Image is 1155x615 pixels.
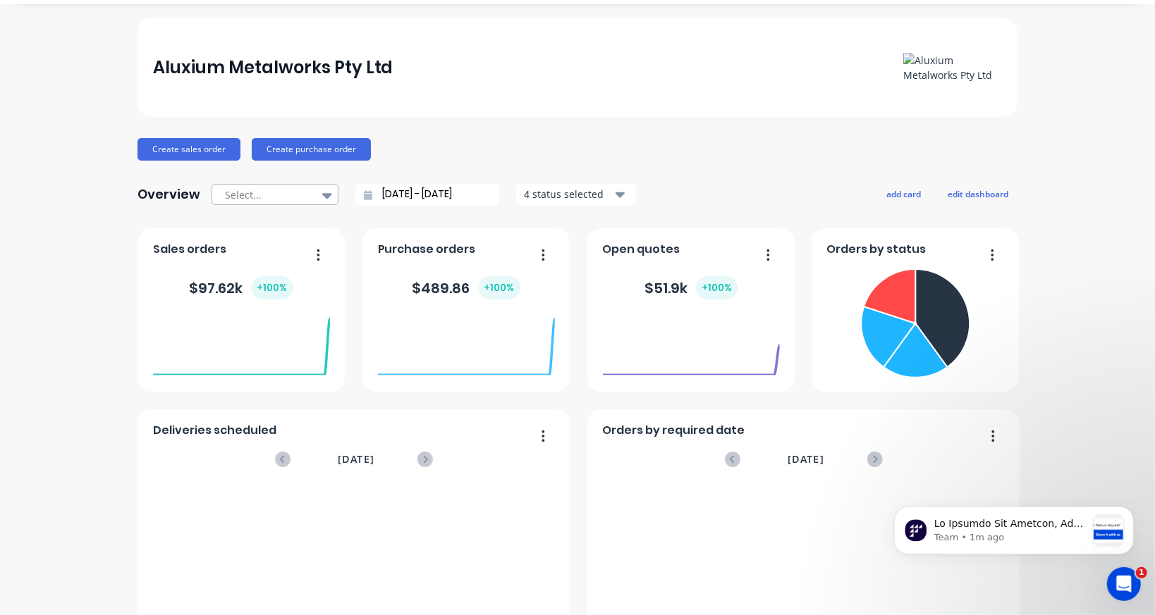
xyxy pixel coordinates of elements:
[516,184,636,205] button: 4 status selected
[252,138,371,161] button: Create purchase order
[190,276,293,299] div: $ 97.62k
[788,452,824,467] span: [DATE]
[873,478,1155,577] iframe: Intercom notifications message
[603,241,680,258] span: Open quotes
[412,276,520,299] div: $ 489.86
[696,276,738,299] div: + 100 %
[153,422,276,439] span: Deliveries scheduled
[603,422,745,439] span: Orders by required date
[877,185,930,203] button: add card
[61,53,214,66] p: Message from Team, sent 1m ago
[153,54,393,82] div: Aluxium Metalworks Pty Ltd
[903,53,1002,82] img: Aluxium Metalworks Pty Ltd
[479,276,520,299] div: + 100 %
[137,138,240,161] button: Create sales order
[939,185,1018,203] button: edit dashboard
[338,452,374,467] span: [DATE]
[153,241,226,258] span: Sales orders
[524,187,613,201] div: 4 status selected
[378,241,476,258] span: Purchase orders
[1136,567,1147,578] span: 1
[644,276,738,299] div: $ 51.9k
[827,241,927,258] span: Orders by status
[1107,567,1141,601] iframe: Intercom live chat
[252,276,293,299] div: + 100 %
[137,180,200,209] div: Overview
